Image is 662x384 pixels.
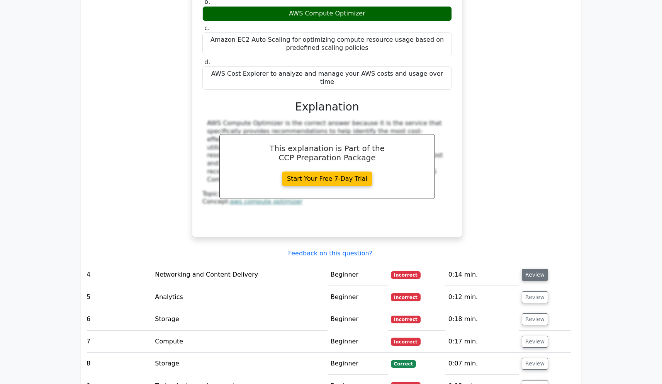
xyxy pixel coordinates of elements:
button: Review [522,269,548,281]
td: Storage [152,353,328,375]
button: Review [522,336,548,348]
button: Review [522,313,548,325]
div: AWS Cost Explorer to analyze and manage your AWS costs and usage over time [202,66,452,90]
a: Start Your Free 7-Day Trial [282,172,372,186]
td: 4 [83,264,152,286]
div: AWS Compute Optimizer [202,6,452,21]
span: Incorrect [391,316,421,323]
td: 0:14 min. [445,264,519,286]
td: 6 [83,308,152,330]
td: Storage [152,308,328,330]
h3: Explanation [207,100,447,114]
div: Amazon EC2 Auto Scaling for optimizing compute resource usage based on predefined scaling policies [202,32,452,56]
td: Beginner [328,331,388,353]
span: Incorrect [391,338,421,345]
td: Beginner [328,353,388,375]
a: Feedback on this question? [288,250,372,257]
div: Topic: [202,190,452,198]
button: Review [522,291,548,303]
td: Compute [152,331,328,353]
a: aws compute optimizer [230,198,303,205]
td: Networking and Content Delivery [152,264,328,286]
button: Review [522,358,548,370]
td: Beginner [328,264,388,286]
td: Beginner [328,286,388,308]
td: Beginner [328,308,388,330]
td: 0:17 min. [445,331,519,353]
span: Incorrect [391,293,421,301]
span: Incorrect [391,271,421,279]
td: Analytics [152,286,328,308]
span: Correct [391,360,416,368]
td: 5 [83,286,152,308]
td: 0:12 min. [445,286,519,308]
span: c. [204,24,210,32]
div: Concept: [202,198,452,206]
div: AWS Compute Optimizer is the correct answer because it is the service that specifically provides ... [207,119,447,184]
td: 0:18 min. [445,308,519,330]
td: 0:07 min. [445,353,519,375]
td: 7 [83,331,152,353]
td: 8 [83,353,152,375]
span: d. [204,58,210,66]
